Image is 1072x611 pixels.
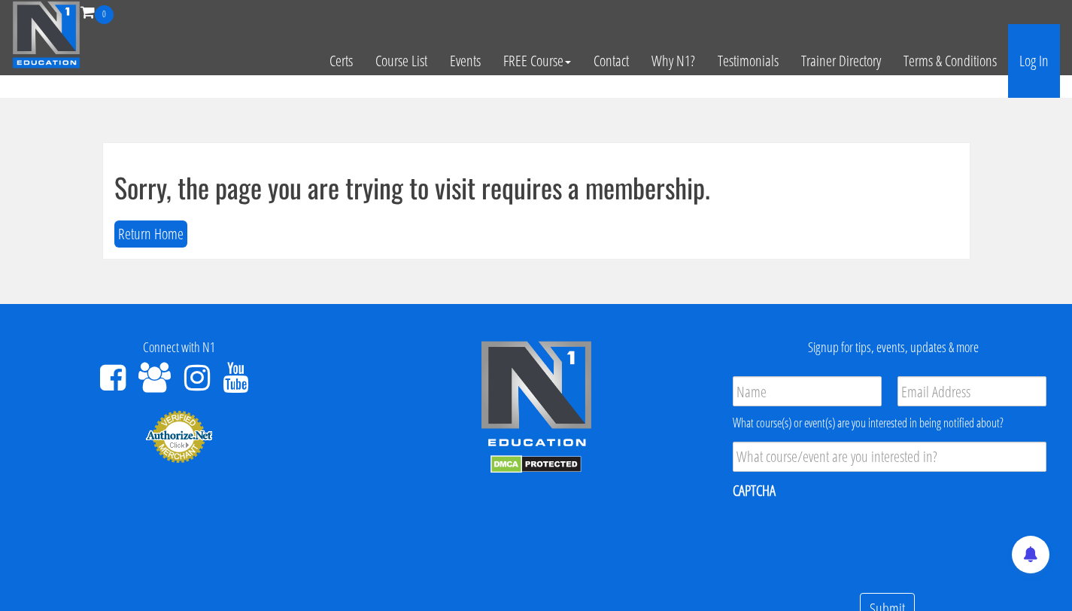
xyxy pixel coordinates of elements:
img: n1-edu-logo [480,340,593,451]
label: CAPTCHA [733,481,776,500]
img: Authorize.Net Merchant - Click to Verify [145,409,213,464]
a: Terms & Conditions [892,24,1008,98]
span: 0 [95,5,114,24]
img: DMCA.com Protection Status [490,455,582,473]
a: Log In [1008,24,1060,98]
h4: Connect with N1 [11,340,346,355]
a: Contact [582,24,640,98]
input: Name [733,376,882,406]
button: Return Home [114,220,187,248]
img: n1-education [12,1,80,68]
a: 0 [80,2,114,22]
a: Why N1? [640,24,706,98]
h1: Sorry, the page you are trying to visit requires a membership. [114,172,958,202]
iframe: reCAPTCHA [733,510,961,569]
a: Events [439,24,492,98]
a: Certs [318,24,364,98]
input: What course/event are you interested in? [733,442,1046,472]
input: Email Address [897,376,1046,406]
h4: Signup for tips, events, updates & more [726,340,1061,355]
a: Testimonials [706,24,790,98]
div: What course(s) or event(s) are you interested in being notified about? [733,414,1046,432]
a: Course List [364,24,439,98]
a: Trainer Directory [790,24,892,98]
a: FREE Course [492,24,582,98]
